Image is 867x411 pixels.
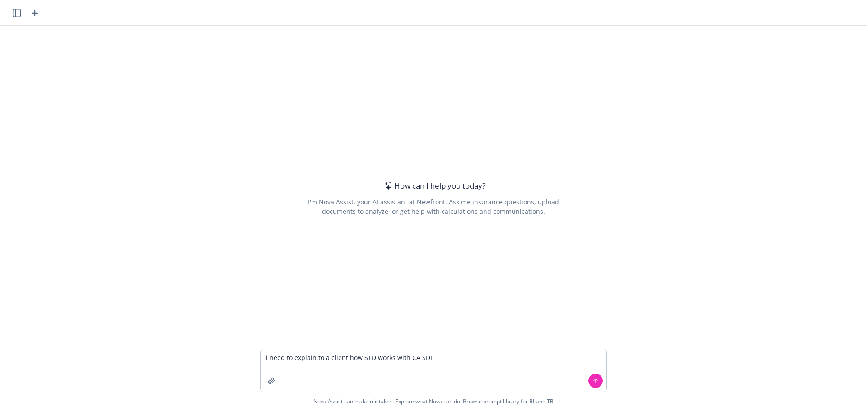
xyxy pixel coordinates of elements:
a: BI [529,397,535,405]
div: I'm Nova Assist, your AI assistant at Newfront. Ask me insurance questions, upload documents to a... [306,197,560,216]
span: Nova Assist can make mistakes. Explore what Nova can do: Browse prompt library for and [4,392,863,411]
textarea: i need to explain to a client how STD works with CA SDI [261,349,606,392]
a: TR [547,397,554,405]
div: How can I help you today? [382,180,485,192]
